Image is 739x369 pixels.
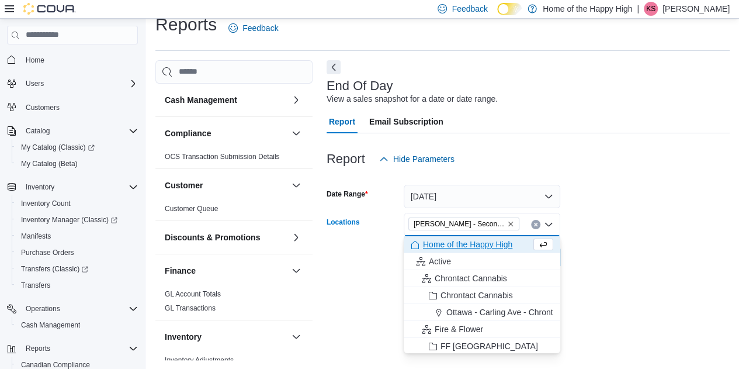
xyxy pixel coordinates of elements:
button: Discounts & Promotions [289,230,303,244]
span: Inventory [26,182,54,192]
span: Dark Mode [497,15,498,16]
button: Cash Management [289,93,303,107]
a: My Catalog (Classic) [16,140,99,154]
button: Inventory [21,180,59,194]
button: Users [2,75,143,92]
button: Purchase Orders [12,244,143,261]
button: FF [GEOGRAPHIC_DATA] [404,338,560,355]
button: Fire & Flower [404,321,560,338]
a: Customer Queue [165,205,218,213]
span: Inventory Count [16,196,138,211]
input: Dark Mode [497,3,522,15]
span: Cash Management [16,318,138,332]
h3: End Of Day [327,79,393,93]
span: Inventory [21,180,138,194]
span: Warman - Second Ave - Prairie Records [408,218,519,230]
a: Feedback [224,16,283,40]
button: Users [21,77,48,91]
button: Reports [2,340,143,357]
span: My Catalog (Classic) [21,143,95,152]
span: GL Transactions [165,304,216,313]
span: Feedback [452,3,487,15]
button: Cash Management [12,317,143,333]
span: Manifests [21,232,51,241]
a: Purchase Orders [16,246,79,260]
button: Customer [165,180,287,191]
button: Customers [2,99,143,116]
h3: Report [327,152,365,166]
button: Compliance [289,126,303,140]
div: Finance [155,287,313,320]
span: My Catalog (Beta) [21,159,78,168]
span: OCS Transaction Submission Details [165,152,280,161]
button: My Catalog (Beta) [12,156,143,172]
span: Reports [26,344,50,353]
button: Catalog [2,123,143,139]
span: Inventory Manager (Classic) [21,215,117,225]
span: Users [21,77,138,91]
label: Date Range [327,189,368,199]
button: Finance [289,264,303,278]
span: Reports [21,342,138,356]
span: Catalog [26,126,50,136]
p: | [637,2,639,16]
button: Cash Management [165,94,287,106]
button: Catalog [21,124,54,138]
span: Feedback [242,22,278,34]
button: Chrontact Cannabis [404,270,560,287]
span: Transfers (Classic) [21,264,88,274]
span: Operations [26,304,60,313]
span: GL Account Totals [165,289,221,299]
span: My Catalog (Classic) [16,140,138,154]
span: Active [429,256,451,267]
span: Transfers (Classic) [16,262,138,276]
button: Reports [21,342,55,356]
a: My Catalog (Beta) [16,157,82,171]
span: FF [GEOGRAPHIC_DATA] [440,340,538,352]
a: Transfers [16,278,55,292]
span: Home [21,53,138,67]
button: Customer [289,178,303,192]
button: Chrontact Cannabis [404,287,560,304]
span: Operations [21,302,138,316]
a: Inventory Manager (Classic) [16,213,122,227]
p: Home of the Happy High [543,2,632,16]
button: Inventory [289,330,303,344]
h3: Finance [165,265,196,277]
span: Transfers [16,278,138,292]
span: Email Subscription [369,110,443,133]
button: Active [404,253,560,270]
span: [PERSON_NAME] - Second Ave - Prairie Records [414,218,505,230]
button: [DATE] [404,185,560,208]
button: Transfers [12,277,143,294]
span: Inventory Adjustments [165,356,234,365]
span: Customers [21,100,138,115]
label: Locations [327,218,360,227]
button: Remove Warman - Second Ave - Prairie Records from selection in this group [507,220,514,227]
button: Home of the Happy High [404,236,560,253]
button: Discounts & Promotions [165,232,287,243]
span: Home of the Happy High [423,239,512,250]
span: Manifests [16,229,138,243]
div: Customer [155,202,313,220]
span: Cash Management [21,320,80,330]
button: Compliance [165,127,287,139]
span: Inventory Count [21,199,71,208]
div: Compliance [155,150,313,168]
a: Inventory Adjustments [165,356,234,364]
a: Transfers (Classic) [12,261,143,277]
button: Close list of options [544,220,553,229]
button: Hide Parameters [374,147,459,171]
button: Inventory Count [12,195,143,212]
h3: Cash Management [165,94,237,106]
span: Inventory Manager (Classic) [16,213,138,227]
button: Inventory [165,331,287,343]
h3: Inventory [165,331,202,343]
a: Inventory Manager (Classic) [12,212,143,228]
img: Cova [23,3,76,15]
span: Report [329,110,355,133]
button: Home [2,51,143,68]
span: Customers [26,103,60,112]
span: Chrontact Cannabis [435,273,507,284]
